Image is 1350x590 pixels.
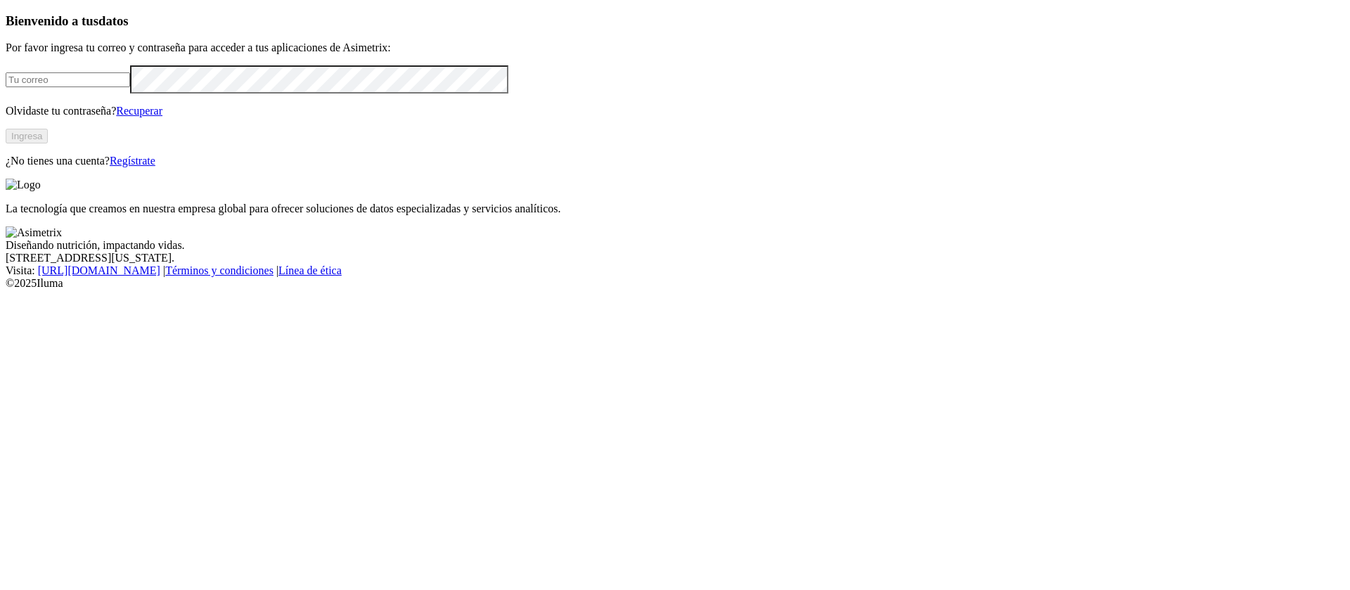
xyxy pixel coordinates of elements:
span: datos [98,13,129,28]
p: Por favor ingresa tu correo y contraseña para acceder a tus aplicaciones de Asimetrix: [6,41,1344,54]
img: Logo [6,179,41,191]
p: La tecnología que creamos en nuestra empresa global para ofrecer soluciones de datos especializad... [6,203,1344,215]
div: © 2025 Iluma [6,277,1344,290]
div: Visita : | | [6,264,1344,277]
h3: Bienvenido a tus [6,13,1344,29]
p: ¿No tienes una cuenta? [6,155,1344,167]
div: Diseñando nutrición, impactando vidas. [6,239,1344,252]
a: Línea de ética [278,264,342,276]
a: [URL][DOMAIN_NAME] [38,264,160,276]
img: Asimetrix [6,226,62,239]
input: Tu correo [6,72,130,87]
a: Términos y condiciones [165,264,274,276]
div: [STREET_ADDRESS][US_STATE]. [6,252,1344,264]
a: Regístrate [110,155,155,167]
p: Olvidaste tu contraseña? [6,105,1344,117]
button: Ingresa [6,129,48,143]
a: Recuperar [116,105,162,117]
